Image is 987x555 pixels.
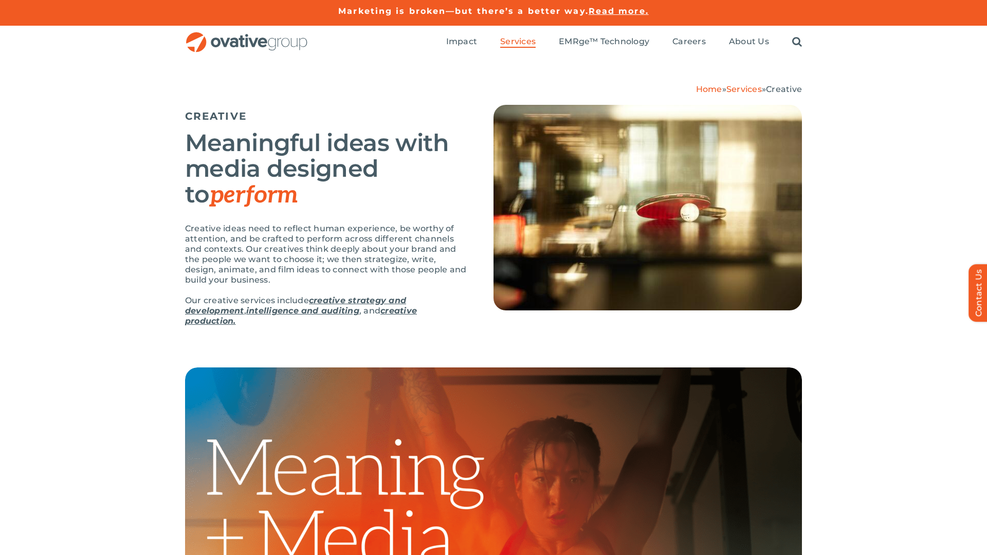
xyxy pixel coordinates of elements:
span: Impact [446,36,477,47]
span: » » [696,84,802,94]
a: Read more. [589,6,649,16]
a: Services [500,36,536,48]
span: Careers [672,36,706,47]
a: OG_Full_horizontal_RGB [185,31,308,41]
a: Careers [672,36,706,48]
a: Marketing is broken—but there’s a better way. [338,6,589,16]
p: Our creative services include , , and [185,295,468,326]
img: Creative – Hero [493,105,802,310]
a: Impact [446,36,477,48]
span: EMRge™ Technology [559,36,649,47]
p: Creative ideas need to reflect human experience, be worthy of attention, and be crafted to perfor... [185,224,468,285]
em: perform [210,181,298,210]
a: creative strategy and development [185,295,406,316]
h5: CREATIVE [185,110,468,122]
a: Services [726,84,762,94]
span: About Us [729,36,769,47]
a: EMRge™ Technology [559,36,649,48]
a: intelligence and auditing [246,306,359,316]
span: Services [500,36,536,47]
h2: Meaningful ideas with media designed to [185,130,468,208]
a: Home [696,84,722,94]
a: creative production. [185,306,417,326]
span: Creative [766,84,802,94]
nav: Menu [446,26,802,59]
a: About Us [729,36,769,48]
a: Search [792,36,802,48]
